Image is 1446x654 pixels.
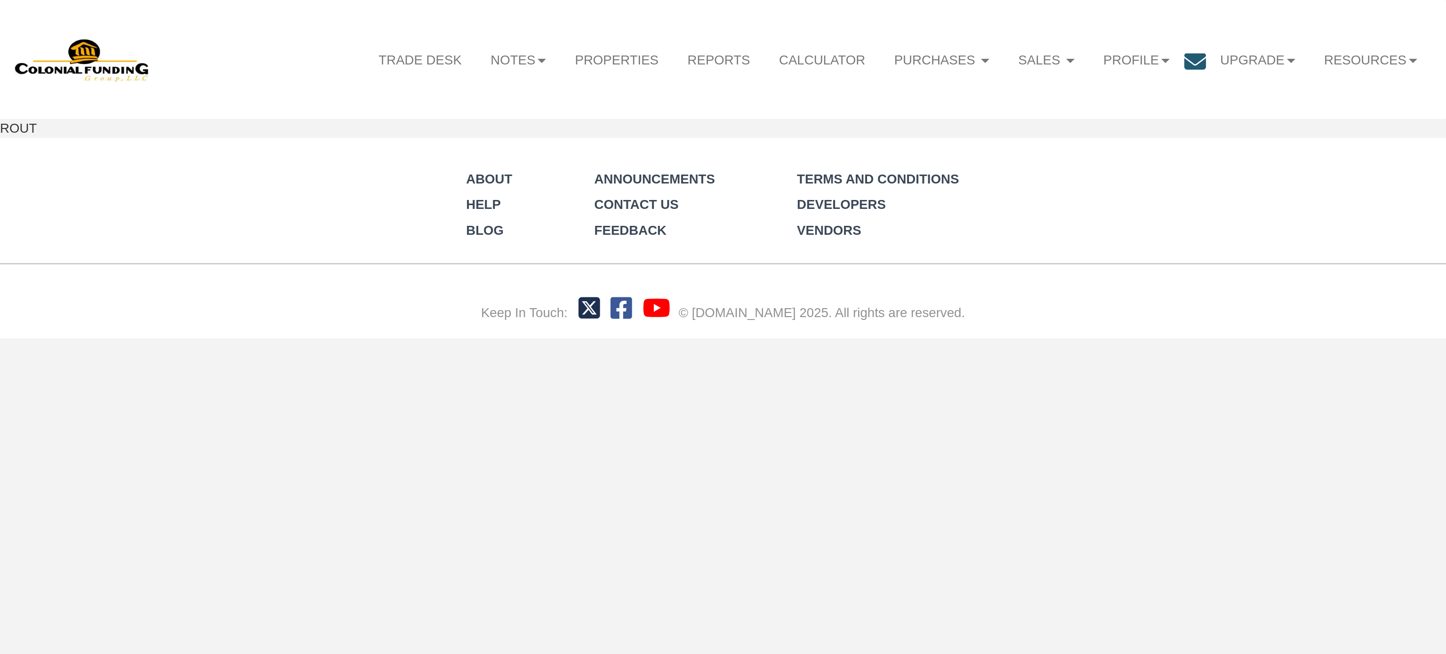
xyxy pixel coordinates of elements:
[466,172,512,186] a: About
[561,41,673,79] a: Properties
[594,172,715,186] a: Announcements
[1206,41,1310,79] a: Upgrade
[1004,41,1089,79] a: Sales
[476,41,561,79] a: Notes
[679,303,965,322] div: © [DOMAIN_NAME] 2025. All rights are reserved.
[364,41,476,79] a: Trade Desk
[1089,41,1184,79] a: Profile
[1309,41,1431,79] a: Resources
[594,197,679,212] a: Contact Us
[466,197,501,212] a: Help
[764,41,880,79] a: Calculator
[466,223,504,238] a: Blog
[15,37,150,82] img: 579666
[797,197,886,212] a: Developers
[880,41,1004,79] a: Purchases
[797,172,959,186] a: Terms and Conditions
[594,223,667,238] a: Feedback
[797,223,861,238] a: Vendors
[673,41,764,79] a: Reports
[481,303,568,322] div: Keep In Touch:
